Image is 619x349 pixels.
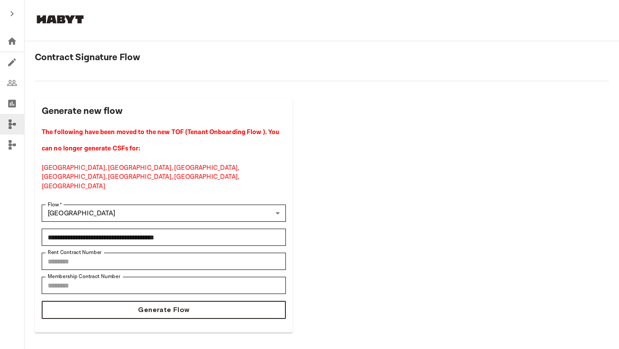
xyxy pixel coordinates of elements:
img: Habyt [34,15,86,24]
h4: The following have been moved to the new TOF (Tenant Onboarding Flow ). You can no longer generat... [42,124,286,156]
div: [GEOGRAPHIC_DATA] [42,205,286,222]
label: Flow [48,201,62,208]
label: Membership Contract Number [48,273,120,280]
h2: Contract Signature Flow [35,52,609,64]
label: Rent Contract Number [48,249,101,256]
p: [GEOGRAPHIC_DATA], [GEOGRAPHIC_DATA], [GEOGRAPHIC_DATA], [GEOGRAPHIC_DATA], [GEOGRAPHIC_DATA], [G... [42,163,286,191]
h2: Generate new flow [42,105,286,117]
button: Generate Flow [42,301,286,319]
span: Generate Flow [138,305,189,315]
